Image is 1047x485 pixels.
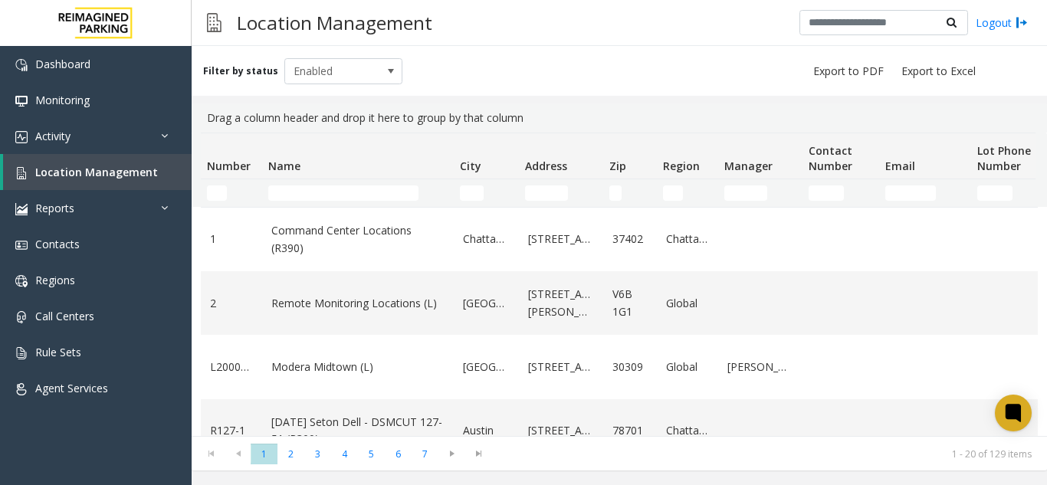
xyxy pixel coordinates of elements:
a: 78701 [612,422,648,439]
a: Location Management [3,154,192,190]
span: Page 3 [304,444,331,464]
span: Region [663,159,700,173]
img: 'icon' [15,203,28,215]
span: Page 5 [358,444,385,464]
label: Filter by status [203,64,278,78]
span: Go to the next page [438,443,465,464]
div: Drag a column header and drop it here to group by that column [201,103,1038,133]
div: Data table [192,133,1047,436]
input: Address Filter [525,185,568,201]
td: Number Filter [201,179,262,207]
a: L20000500 [210,359,253,375]
span: Page 4 [331,444,358,464]
td: Region Filter [657,179,718,207]
input: Region Filter [663,185,683,201]
input: Manager Filter [724,185,767,201]
img: pageIcon [207,4,222,41]
a: [GEOGRAPHIC_DATA] [463,359,510,375]
span: Regions [35,273,75,287]
span: Dashboard [35,57,90,71]
a: R127-1 [210,422,253,439]
a: [DATE] Seton Dell - DSMCUT 127-51 (R390) [271,414,445,448]
span: Page 1 [251,444,277,464]
h3: Location Management [229,4,440,41]
img: 'icon' [15,275,28,287]
span: Call Centers [35,309,94,323]
a: Modera Midtown (L) [271,359,445,375]
span: Go to the last page [465,443,492,464]
img: 'icon' [15,95,28,107]
span: Page 6 [385,444,412,464]
a: 37402 [612,231,648,247]
a: Command Center Locations (R390) [271,222,445,257]
a: 1 [210,231,253,247]
a: 2 [210,295,253,312]
td: Email Filter [879,179,971,207]
a: [STREET_ADDRESS] [528,231,594,247]
span: Monitoring [35,93,90,107]
a: Global [666,295,709,312]
span: Agent Services [35,381,108,395]
button: Export to Excel [895,61,982,82]
span: Email [885,159,915,173]
input: City Filter [460,185,484,201]
kendo-pager-info: 1 - 20 of 129 items [501,447,1032,460]
img: 'icon' [15,131,28,143]
input: Name Filter [268,185,418,201]
input: Email Filter [885,185,936,201]
a: Chattanooga [463,231,510,247]
span: Export to Excel [901,64,976,79]
a: [PERSON_NAME] [727,359,793,375]
span: Name [268,159,300,173]
span: Contact Number [809,143,852,173]
img: 'icon' [15,167,28,179]
td: Name Filter [262,179,454,207]
a: Logout [976,15,1028,31]
span: City [460,159,481,173]
span: Export to PDF [813,64,884,79]
a: Remote Monitoring Locations (L) [271,295,445,312]
span: Contacts [35,237,80,251]
td: Address Filter [519,179,603,207]
a: Austin [463,422,510,439]
a: 30309 [612,359,648,375]
span: Go to the last page [468,447,489,460]
img: 'icon' [15,347,28,359]
span: Reports [35,201,74,215]
span: Manager [724,159,773,173]
td: Zip Filter [603,179,657,207]
img: 'icon' [15,59,28,71]
input: Zip Filter [609,185,622,201]
span: Location Management [35,165,158,179]
td: Contact Number Filter [802,179,879,207]
span: Number [207,159,251,173]
img: 'icon' [15,239,28,251]
a: V6B 1G1 [612,286,648,320]
span: Enabled [285,59,379,84]
span: Rule Sets [35,345,81,359]
a: [STREET_ADDRESS][PERSON_NAME] [528,286,594,320]
a: [STREET_ADDRESS] [528,359,594,375]
td: Manager Filter [718,179,802,207]
td: City Filter [454,179,519,207]
input: Lot Phone Number Filter [977,185,1013,201]
button: Export to PDF [807,61,890,82]
span: Address [525,159,567,173]
input: Contact Number Filter [809,185,844,201]
img: 'icon' [15,311,28,323]
span: Lot Phone Number [977,143,1031,173]
span: Page 7 [412,444,438,464]
span: Activity [35,129,71,143]
span: Go to the next page [441,447,462,460]
input: Number Filter [207,185,227,201]
span: Page 2 [277,444,304,464]
a: [GEOGRAPHIC_DATA] [463,295,510,312]
span: Zip [609,159,626,173]
a: Chattanooga [666,231,709,247]
a: Global [666,359,709,375]
a: [STREET_ADDRESS] [528,422,594,439]
a: Chattanooga [666,422,709,439]
img: 'icon' [15,383,28,395]
img: logout [1016,15,1028,31]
